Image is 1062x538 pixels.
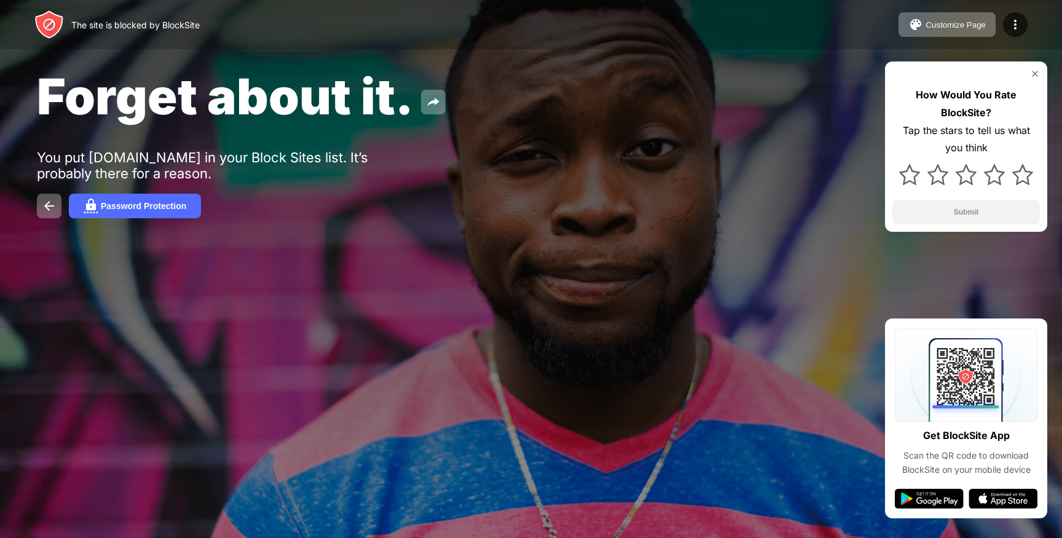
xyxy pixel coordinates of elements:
[899,164,920,185] img: star.svg
[84,199,98,213] img: password.svg
[956,164,977,185] img: star.svg
[895,489,964,508] img: google-play.svg
[895,449,1037,477] div: Scan the QR code to download BlockSite on your mobile device
[899,12,996,37] button: Customize Page
[984,164,1005,185] img: star.svg
[1030,69,1040,79] img: rate-us-close.svg
[71,20,200,30] div: The site is blocked by BlockSite
[969,489,1037,508] img: app-store.svg
[908,17,923,32] img: pallet.svg
[892,86,1040,122] div: How Would You Rate BlockSite?
[37,66,414,126] span: Forget about it.
[892,200,1040,224] button: Submit
[37,149,417,181] div: You put [DOMAIN_NAME] in your Block Sites list. It’s probably there for a reason.
[34,10,64,39] img: header-logo.svg
[101,201,186,211] div: Password Protection
[42,199,57,213] img: back.svg
[1008,17,1023,32] img: menu-icon.svg
[895,328,1037,422] img: qrcode.svg
[892,122,1040,157] div: Tap the stars to tell us what you think
[926,20,986,30] div: Customize Page
[1012,164,1033,185] img: star.svg
[69,194,201,218] button: Password Protection
[426,95,441,109] img: share.svg
[923,427,1010,445] div: Get BlockSite App
[927,164,948,185] img: star.svg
